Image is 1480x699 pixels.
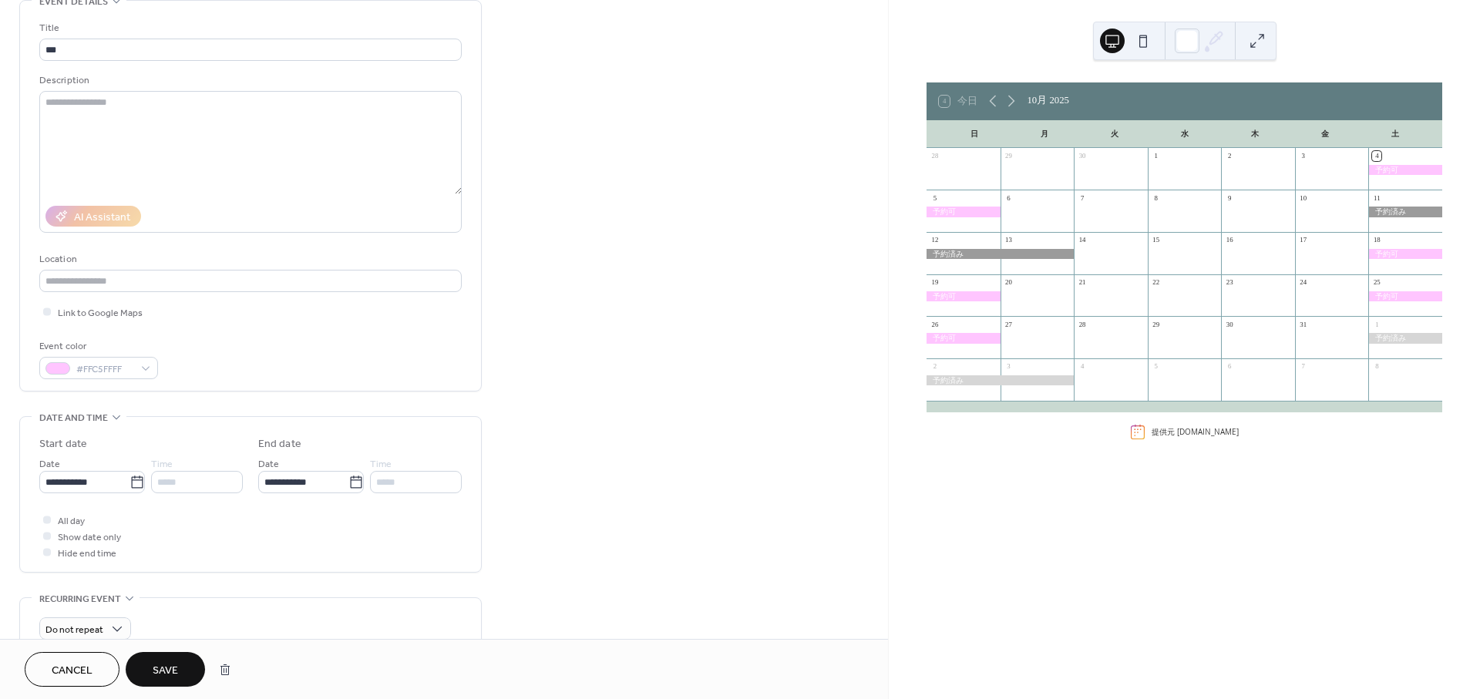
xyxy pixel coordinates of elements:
div: 21 [1078,277,1087,287]
span: Time [151,456,173,472]
div: End date [258,436,301,452]
div: 予約可 [1368,165,1442,175]
div: 予約済み [927,249,1074,259]
div: 30 [1078,151,1087,160]
div: 4 [1372,151,1381,160]
div: 1 [1151,151,1160,160]
button: Save [126,652,205,687]
div: 4 [1078,362,1087,371]
div: 23 [1225,277,1234,287]
div: 6 [1004,193,1013,203]
div: 提供元 [1152,426,1239,437]
div: 10 [1299,193,1308,203]
div: 22 [1151,277,1160,287]
div: 3 [1004,362,1013,371]
div: 16 [1225,236,1234,245]
div: 3 [1299,151,1308,160]
div: 9 [1225,193,1234,203]
div: 28 [930,151,940,160]
div: 予約可 [927,291,1001,301]
div: 26 [930,320,940,329]
div: 28 [1078,320,1087,329]
div: 11 [1372,193,1381,203]
div: 10月 2025 [1027,93,1069,108]
div: 金 [1290,120,1360,148]
div: 30 [1225,320,1234,329]
div: 27 [1004,320,1013,329]
div: 8 [1151,193,1160,203]
span: Save [153,663,178,679]
span: Date [39,456,60,472]
div: 土 [1360,120,1430,148]
span: Time [370,456,392,472]
div: 2 [1225,151,1234,160]
div: 14 [1078,236,1087,245]
div: 13 [1004,236,1013,245]
div: 6 [1225,362,1234,371]
span: #FFC5FFFF [76,361,133,378]
div: 12 [930,236,940,245]
div: 予約可 [1368,291,1442,301]
div: 予約可 [927,333,1001,343]
div: 15 [1151,236,1160,245]
div: 19 [930,277,940,287]
div: 1 [1372,320,1381,329]
div: 予約済み [1368,333,1442,343]
span: Cancel [52,663,92,679]
div: 木 [1219,120,1290,148]
div: 7 [1299,362,1308,371]
div: 予約可 [1368,249,1442,259]
div: 31 [1299,320,1308,329]
div: Location [39,251,459,267]
div: Title [39,20,459,36]
div: 7 [1078,193,1087,203]
a: [DOMAIN_NAME] [1177,426,1239,436]
div: 25 [1372,277,1381,287]
div: 予約済み [927,375,1074,385]
div: 予約可 [927,207,1001,217]
span: All day [58,513,85,529]
span: Recurring event [39,591,121,607]
div: 29 [1151,320,1160,329]
div: Description [39,72,459,89]
div: 2 [930,362,940,371]
div: 火 [1079,120,1149,148]
span: Link to Google Maps [58,305,143,321]
span: Date [258,456,279,472]
div: 29 [1004,151,1013,160]
button: Cancel [25,652,119,687]
div: 24 [1299,277,1308,287]
div: 予約済み [1368,207,1442,217]
div: 8 [1372,362,1381,371]
span: Hide end time [58,546,116,562]
div: 月 [1009,120,1079,148]
div: Start date [39,436,87,452]
span: Do not repeat [45,621,103,639]
div: 水 [1149,120,1219,148]
div: 日 [939,120,1009,148]
div: Event color [39,338,155,355]
span: Date and time [39,410,108,426]
div: 18 [1372,236,1381,245]
div: 17 [1299,236,1308,245]
div: 5 [1151,362,1160,371]
div: 5 [930,193,940,203]
div: 20 [1004,277,1013,287]
span: Show date only [58,529,121,546]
